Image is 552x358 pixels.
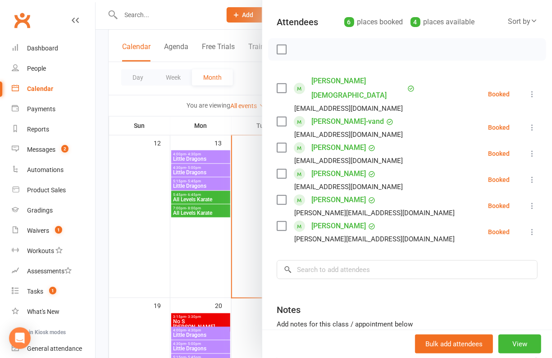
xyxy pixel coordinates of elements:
[27,207,53,214] div: Gradings
[277,319,538,330] div: Add notes for this class / appointment below
[311,193,366,207] a: [PERSON_NAME]
[12,241,95,261] a: Workouts
[27,288,43,295] div: Tasks
[27,85,53,92] div: Calendar
[27,45,58,52] div: Dashboard
[12,302,95,322] a: What's New
[411,16,475,28] div: places available
[27,247,54,254] div: Workouts
[27,345,82,352] div: General attendance
[415,335,493,353] button: Bulk add attendees
[27,146,55,153] div: Messages
[311,219,366,233] a: [PERSON_NAME]
[294,207,455,219] div: [PERSON_NAME][EMAIL_ADDRESS][DOMAIN_NAME]
[294,103,403,114] div: [EMAIL_ADDRESS][DOMAIN_NAME]
[27,267,72,275] div: Assessments
[12,180,95,200] a: Product Sales
[27,126,49,133] div: Reports
[27,65,46,72] div: People
[277,260,538,279] input: Search to add attendees
[55,226,62,234] span: 1
[311,140,366,155] a: [PERSON_NAME]
[488,124,510,131] div: Booked
[508,16,538,27] div: Sort by
[12,119,95,140] a: Reports
[12,281,95,302] a: Tasks 1
[49,287,56,295] span: 1
[488,229,510,235] div: Booked
[488,203,510,209] div: Booked
[27,105,55,113] div: Payments
[12,160,95,180] a: Automations
[61,145,68,153] span: 2
[488,91,510,97] div: Booked
[294,233,455,245] div: [PERSON_NAME][EMAIL_ADDRESS][DOMAIN_NAME]
[294,181,403,193] div: [EMAIL_ADDRESS][DOMAIN_NAME]
[27,186,66,194] div: Product Sales
[12,221,95,241] a: Waivers 1
[9,327,31,349] div: Open Intercom Messenger
[277,304,301,316] div: Notes
[294,155,403,167] div: [EMAIL_ADDRESS][DOMAIN_NAME]
[12,59,95,79] a: People
[411,17,420,27] div: 4
[311,74,405,103] a: [PERSON_NAME][DEMOGRAPHIC_DATA]
[12,99,95,119] a: Payments
[12,261,95,281] a: Assessments
[311,167,366,181] a: [PERSON_NAME]
[311,114,384,129] a: [PERSON_NAME]-vand
[27,227,49,234] div: Waivers
[12,200,95,221] a: Gradings
[488,150,510,157] div: Booked
[27,308,59,315] div: What's New
[12,79,95,99] a: Calendar
[12,38,95,59] a: Dashboard
[344,16,403,28] div: places booked
[12,140,95,160] a: Messages 2
[344,17,354,27] div: 6
[11,9,33,32] a: Clubworx
[27,166,64,173] div: Automations
[498,335,541,353] button: View
[488,177,510,183] div: Booked
[294,129,403,140] div: [EMAIL_ADDRESS][DOMAIN_NAME]
[277,16,318,28] div: Attendees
